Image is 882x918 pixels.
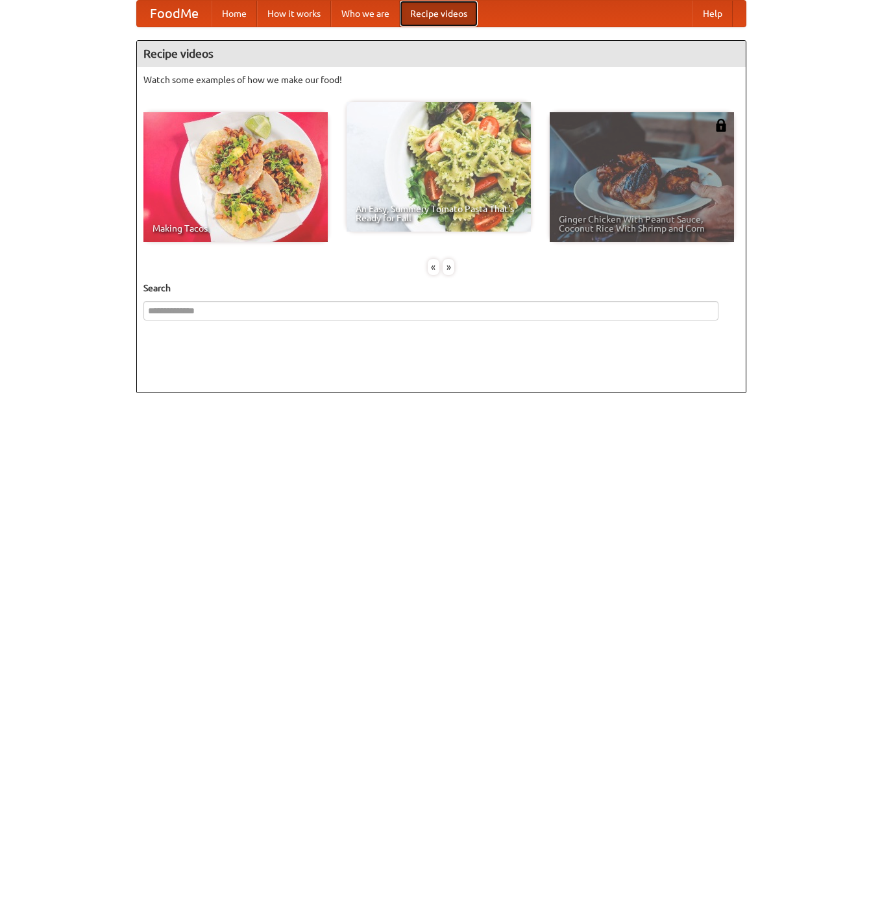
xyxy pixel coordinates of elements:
span: An Easy, Summery Tomato Pasta That's Ready for Fall [356,204,522,223]
a: How it works [257,1,331,27]
a: Who we are [331,1,400,27]
a: FoodMe [137,1,212,27]
div: « [428,259,439,275]
div: » [443,259,454,275]
a: Making Tacos [143,112,328,242]
span: Making Tacos [153,224,319,233]
p: Watch some examples of how we make our food! [143,73,739,86]
h4: Recipe videos [137,41,746,67]
a: Recipe videos [400,1,478,27]
a: An Easy, Summery Tomato Pasta That's Ready for Fall [347,102,531,232]
a: Help [692,1,733,27]
h5: Search [143,282,739,295]
img: 483408.png [715,119,728,132]
a: Home [212,1,257,27]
